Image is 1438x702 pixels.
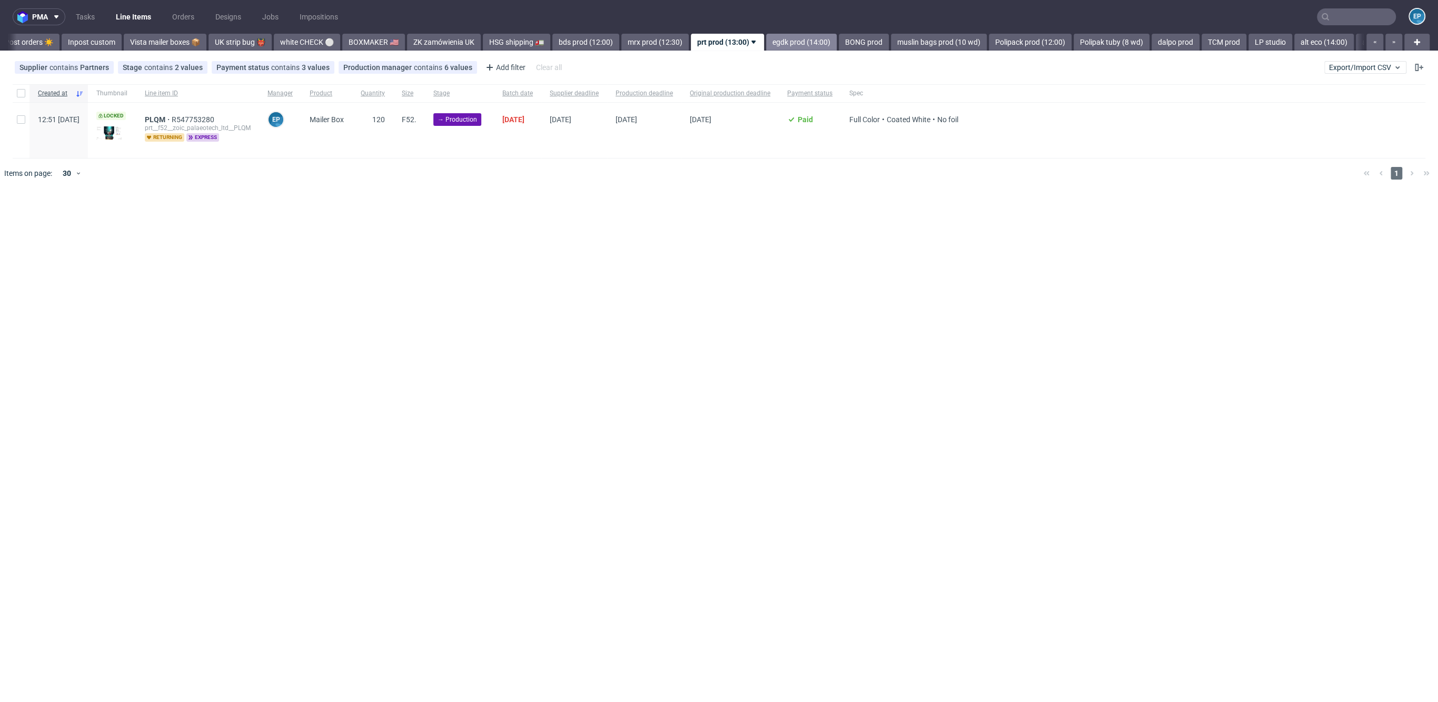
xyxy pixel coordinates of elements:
[110,8,157,25] a: Line Items
[1391,167,1402,180] span: 1
[407,34,481,51] a: ZK zamówienia UK
[216,63,271,72] span: Payment status
[690,115,711,124] span: [DATE]
[269,112,283,127] figcaption: EP
[1152,34,1199,51] a: dalpo prod
[56,166,75,181] div: 30
[372,115,385,124] span: 120
[32,13,48,21] span: pma
[310,89,344,98] span: Product
[80,63,109,72] div: Partners
[145,133,184,142] span: returning
[38,89,71,98] span: Created at
[209,8,247,25] a: Designs
[616,89,673,98] span: Production deadline
[209,34,272,51] a: UK strip bug 👹
[534,60,564,75] div: Clear all
[798,115,813,124] span: Paid
[887,115,930,124] span: Coated White
[267,89,293,98] span: Manager
[96,89,128,98] span: Thumbnail
[123,63,144,72] span: Stage
[342,34,405,51] a: BOXMAKER 🇺🇸
[38,115,80,124] span: 12:51 [DATE]
[550,89,599,98] span: Supplier deadline
[293,8,344,25] a: Impositions
[1329,63,1402,72] span: Export/Import CSV
[49,63,80,72] span: contains
[502,115,524,124] span: [DATE]
[17,11,32,23] img: logo
[62,34,122,51] a: Inpost custom
[766,34,837,51] a: egdk prod (14:00)
[402,115,416,124] span: F52.
[96,112,126,120] span: Locked
[502,89,533,98] span: Batch date
[1294,34,1354,51] a: alt eco (14:00)
[145,115,172,124] a: PLQM
[256,8,285,25] a: Jobs
[1202,34,1246,51] a: TCM prod
[4,168,52,179] span: Items on page:
[849,89,958,98] span: Spec
[414,63,444,72] span: contains
[849,115,880,124] span: Full Color
[483,34,550,51] a: HSG shipping 🚛
[1074,34,1149,51] a: Polipak tuby (8 wd)
[552,34,619,51] a: bds prod (12:00)
[1410,9,1424,24] figcaption: EP
[186,133,219,142] span: express
[550,115,571,124] span: [DATE]
[402,89,416,98] span: Size
[96,126,122,140] img: data
[1324,61,1406,74] button: Export/Import CSV
[19,63,49,72] span: Supplier
[989,34,1072,51] a: Polipack prod (12:00)
[621,34,689,51] a: mrx prod (12:30)
[144,63,175,72] span: contains
[13,8,65,25] button: pma
[433,89,485,98] span: Stage
[690,89,770,98] span: Original production deadline
[70,8,101,25] a: Tasks
[937,115,958,124] span: No foil
[302,63,330,72] div: 3 values
[310,115,344,124] span: Mailer Box
[839,34,889,51] a: BONG prod
[481,59,528,76] div: Add filter
[787,89,832,98] span: Payment status
[438,115,477,124] span: → Production
[145,124,251,132] div: prt__f52__zoic_palaeotech_ltd__PLQM
[616,115,637,124] span: [DATE]
[891,34,987,51] a: muslin bags prod (10 wd)
[880,115,887,124] span: •
[145,89,251,98] span: Line item ID
[274,34,340,51] a: white CHECK ⚪️
[172,115,216,124] a: R547753280
[124,34,206,51] a: Vista mailer boxes 📦
[166,8,201,25] a: Orders
[361,89,385,98] span: Quantity
[930,115,937,124] span: •
[691,34,764,51] a: prt prod (13:00)
[271,63,302,72] span: contains
[343,63,414,72] span: Production manager
[175,63,203,72] div: 2 values
[1248,34,1292,51] a: LP studio
[444,63,472,72] div: 6 values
